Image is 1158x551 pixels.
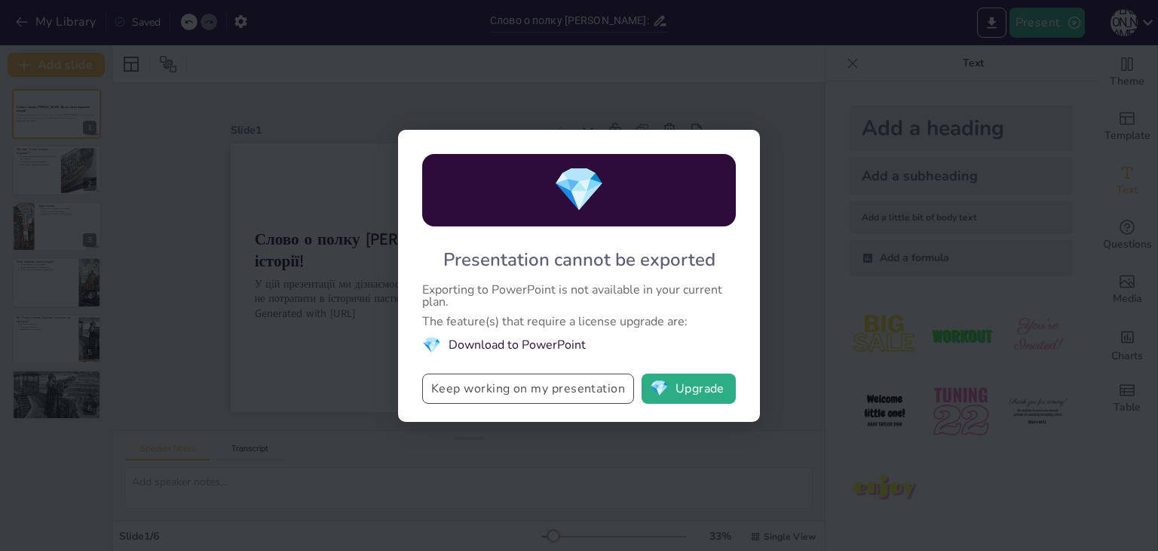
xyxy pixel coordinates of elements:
[642,374,736,404] button: diamondUpgrade
[422,316,736,328] div: The feature(s) that require a license upgrade are:
[553,161,605,219] span: diamond
[422,374,634,404] button: Keep working on my presentation
[422,284,736,308] div: Exporting to PowerPoint is not available in your current plan.
[443,248,715,272] div: Presentation cannot be exported
[422,335,441,356] span: diamond
[650,381,669,396] span: diamond
[422,335,736,356] li: Download to PowerPoint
